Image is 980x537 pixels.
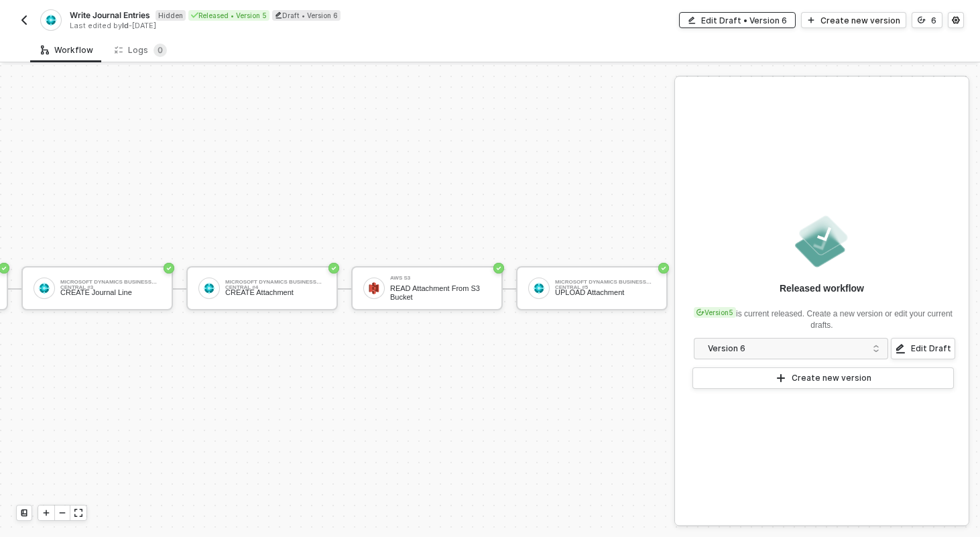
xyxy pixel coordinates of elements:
span: Write Journal Entries [70,9,150,21]
button: Edit Draft [891,338,955,359]
div: CREATE Journal Line [60,288,161,297]
div: Edit Draft [911,343,951,354]
span: icon-success-page [328,263,339,274]
span: icon-versioning [696,308,705,316]
span: icon-expand [74,509,82,517]
button: 6 [912,12,942,28]
span: icon-edit [275,11,282,19]
span: icon-play [42,509,50,517]
span: icon-success-page [493,263,504,274]
img: icon [533,282,545,294]
div: Released • Version 5 [188,10,269,21]
div: Microsoft Dynamics Business Central #3 [60,280,161,285]
div: Version 6 [708,341,865,356]
div: CREATE Attachment [225,288,326,297]
div: Logs [115,44,167,57]
button: Create new version [801,12,906,28]
img: integration-icon [45,14,56,26]
span: icon-settings [952,16,960,24]
div: Workflow [41,45,93,56]
div: Create new version [792,373,871,383]
img: back [19,15,29,25]
div: Released workflow [780,282,864,295]
span: icon-play [807,16,815,24]
div: READ Attachment From S3 Bucket [390,284,491,301]
button: back [16,12,32,28]
span: ld [122,21,129,30]
span: icon-success-page [164,263,174,274]
span: Hidden [156,10,186,21]
span: icon-edit [895,343,906,354]
div: Microsoft Dynamics Business Central #5 [555,280,656,285]
div: Create new version [820,15,900,26]
span: icon-edit [688,16,696,24]
span: icon-versioning [918,16,926,24]
div: Edit Draft • Version 6 [701,15,787,26]
div: Microsoft Dynamics Business Central #4 [225,280,326,285]
div: Draft • Version 6 [272,10,341,21]
div: is current released. Create a new version or edit your current drafts. [691,300,953,331]
img: icon [38,282,50,294]
button: Edit Draft • Version 6 [679,12,796,28]
span: icon-success-page [658,263,669,274]
div: AWS S3 [390,276,491,281]
div: UPLOAD Attachment [555,288,656,297]
sup: 0 [154,44,167,57]
span: icon-minus [58,509,66,517]
img: icon [203,282,215,294]
button: Create new version [692,367,954,389]
div: Last edited by - [DATE] [70,21,489,31]
div: 6 [931,15,936,26]
div: Version 5 [694,307,736,318]
span: icon-play [776,373,786,383]
img: released.png [792,212,851,271]
img: icon [368,282,380,294]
